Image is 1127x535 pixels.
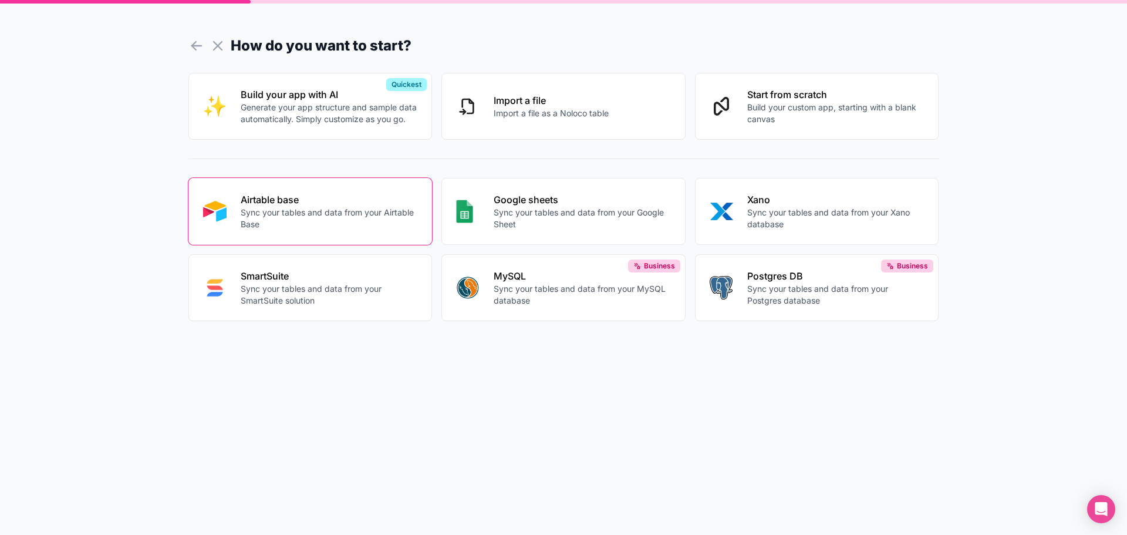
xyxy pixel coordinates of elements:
[241,88,418,102] p: Build your app with AI
[695,254,939,321] button: POSTGRESPostgres DBSync your tables and data from your Postgres databaseBusiness
[441,178,686,245] button: GOOGLE_SHEETSGoogle sheetsSync your tables and data from your Google Sheet
[747,269,924,283] p: Postgres DB
[188,73,433,140] button: INTERNAL_WITH_AIBuild your app with AIGenerate your app structure and sample data automatically. ...
[241,207,418,230] p: Sync your tables and data from your Airtable Base
[203,200,227,223] img: AIRTABLE
[241,193,418,207] p: Airtable base
[456,276,480,300] img: MYSQL
[188,254,433,321] button: SMART_SUITESmartSuiteSync your tables and data from your SmartSuite solution
[494,269,671,283] p: MySQL
[695,178,939,245] button: XANOXanoSync your tables and data from your Xano database
[456,200,473,223] img: GOOGLE_SHEETS
[747,88,924,102] p: Start from scratch
[897,261,928,271] span: Business
[188,35,939,56] h1: How do you want to start?
[494,193,671,207] p: Google sheets
[494,93,609,107] p: Import a file
[747,193,924,207] p: Xano
[695,73,939,140] button: Start from scratchBuild your custom app, starting with a blank canvas
[441,73,686,140] button: Import a fileImport a file as a Noloco table
[747,102,924,125] p: Build your custom app, starting with a blank canvas
[747,283,924,307] p: Sync your tables and data from your Postgres database
[710,276,733,300] img: POSTGRES
[241,269,418,283] p: SmartSuite
[494,207,671,230] p: Sync your tables and data from your Google Sheet
[747,207,924,230] p: Sync your tables and data from your Xano database
[710,200,733,223] img: XANO
[644,261,675,271] span: Business
[203,276,227,300] img: SMART_SUITE
[494,283,671,307] p: Sync your tables and data from your MySQL database
[241,283,418,307] p: Sync your tables and data from your SmartSuite solution
[386,78,427,91] div: Quickest
[188,178,433,245] button: AIRTABLEAirtable baseSync your tables and data from your Airtable Base
[494,107,609,119] p: Import a file as a Noloco table
[1087,495,1115,523] div: Open Intercom Messenger
[241,102,418,125] p: Generate your app structure and sample data automatically. Simply customize as you go.
[203,95,227,118] img: INTERNAL_WITH_AI
[441,254,686,321] button: MYSQLMySQLSync your tables and data from your MySQL databaseBusiness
